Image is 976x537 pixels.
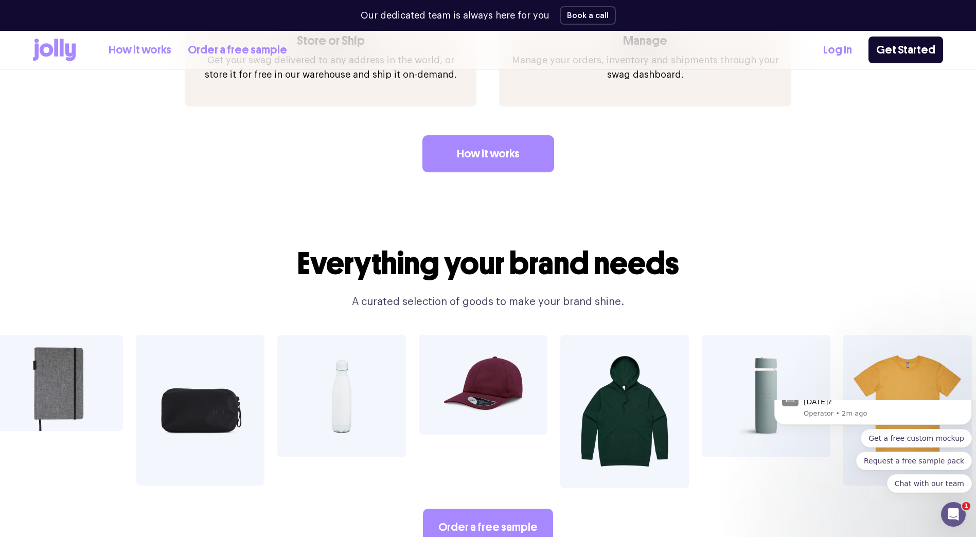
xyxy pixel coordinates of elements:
a: Order a free sample [188,42,287,59]
iframe: Intercom notifications message [770,400,976,532]
p: Message from Operator, sent 2m ago [33,9,186,18]
button: Book a call [560,6,616,25]
p: A curated selection of goods to make your brand shine. [291,294,686,310]
p: Our dedicated team is always here for you [361,9,549,23]
button: Quick reply: Request a free sample pack [86,51,202,70]
span: 1 [962,502,970,510]
button: Quick reply: Get a free custom mockup [91,29,202,47]
iframe: Intercom live chat [941,502,966,527]
a: How it works [422,135,554,172]
a: Get Started [868,37,943,63]
a: Log In [823,42,852,59]
button: Quick reply: Chat with our team [117,74,202,93]
a: How it works [109,42,171,59]
h2: Everything your brand needs [291,246,686,281]
div: Quick reply options [4,29,202,93]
